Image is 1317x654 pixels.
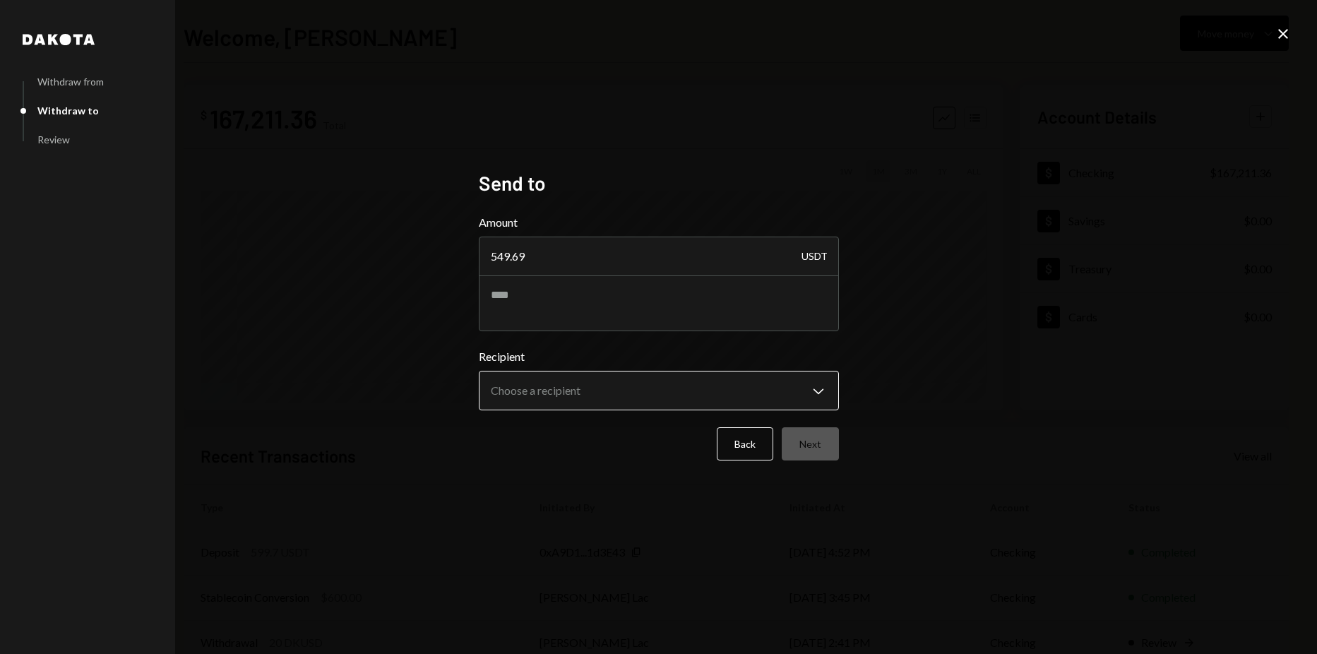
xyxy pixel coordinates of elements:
input: Enter amount [479,237,839,276]
div: Withdraw from [37,76,104,88]
label: Amount [479,214,839,231]
h2: Send to [479,170,839,197]
div: Review [37,133,70,145]
label: Recipient [479,348,839,365]
button: Recipient [479,371,839,410]
div: Withdraw to [37,105,99,117]
button: Back [717,427,773,460]
div: USDT [801,237,828,276]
